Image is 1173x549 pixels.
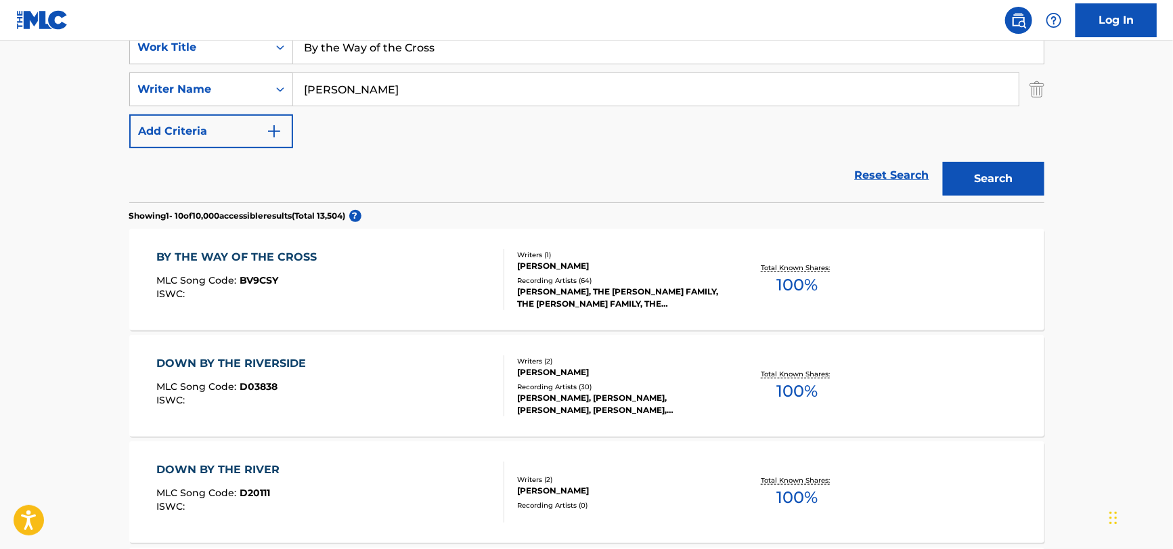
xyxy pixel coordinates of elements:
span: MLC Song Code : [156,487,240,499]
div: BY THE WAY OF THE CROSS [156,249,324,265]
span: D20111 [240,487,270,499]
p: Showing 1 - 10 of 10,000 accessible results (Total 13,504 ) [129,210,346,222]
div: Recording Artists ( 0 ) [517,500,722,510]
div: Help [1040,7,1067,34]
span: ISWC : [156,500,188,512]
div: DOWN BY THE RIVERSIDE [156,355,313,372]
div: Writers ( 2 ) [517,475,722,485]
div: Writer Name [138,81,260,97]
img: search [1011,12,1027,28]
div: [PERSON_NAME], THE [PERSON_NAME] FAMILY, THE [PERSON_NAME] FAMILY, THE [PERSON_NAME] FAMILY, [PER... [517,286,722,310]
span: 100 % [777,485,818,510]
iframe: Chat Widget [1105,484,1173,549]
span: 100 % [777,379,818,403]
a: Log In [1076,3,1157,37]
div: Writers ( 2 ) [517,356,722,366]
div: Drag [1109,498,1117,538]
span: ISWC : [156,394,188,406]
span: BV9CSY [240,274,278,286]
p: Total Known Shares: [761,369,834,379]
img: Delete Criterion [1030,72,1044,106]
img: help [1046,12,1062,28]
div: [PERSON_NAME] [517,485,722,497]
button: Add Criteria [129,114,293,148]
button: Search [943,162,1044,196]
div: [PERSON_NAME] [517,260,722,272]
p: Total Known Shares: [761,263,834,273]
div: Writers ( 1 ) [517,250,722,260]
a: DOWN BY THE RIVERSIDEMLC Song Code:D03838ISWC:Writers (2)[PERSON_NAME]Recording Artists (30)[PERS... [129,335,1044,437]
img: 9d2ae6d4665cec9f34b9.svg [266,123,282,139]
div: DOWN BY THE RIVER [156,462,286,478]
div: Work Title [138,39,260,56]
div: Recording Artists ( 30 ) [517,382,722,392]
span: ISWC : [156,288,188,300]
div: [PERSON_NAME], [PERSON_NAME], [PERSON_NAME], [PERSON_NAME], [PERSON_NAME] [517,392,722,416]
div: Recording Artists ( 64 ) [517,276,722,286]
img: MLC Logo [16,10,68,30]
div: [PERSON_NAME] [517,366,722,378]
a: Public Search [1005,7,1032,34]
span: MLC Song Code : [156,380,240,393]
span: ? [349,210,361,222]
a: DOWN BY THE RIVERMLC Song Code:D20111ISWC:Writers (2)[PERSON_NAME]Recording Artists (0)Total Know... [129,441,1044,543]
a: BY THE WAY OF THE CROSSMLC Song Code:BV9CSYISWC:Writers (1)[PERSON_NAME]Recording Artists (64)[PE... [129,229,1044,330]
form: Search Form [129,30,1044,202]
span: 100 % [777,273,818,297]
a: Reset Search [848,160,936,190]
p: Total Known Shares: [761,475,834,485]
span: MLC Song Code : [156,274,240,286]
span: D03838 [240,380,278,393]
